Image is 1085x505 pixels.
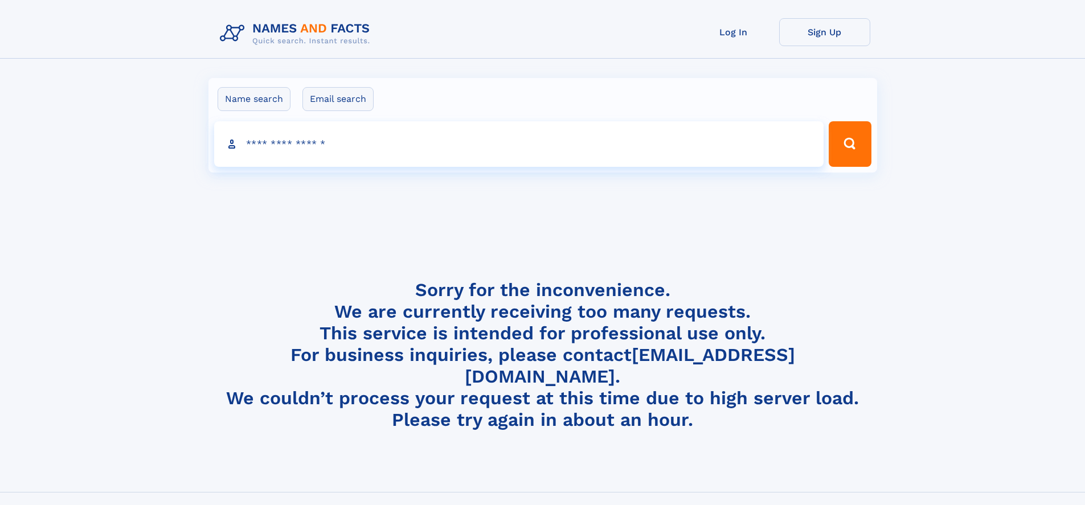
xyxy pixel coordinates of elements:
[688,18,779,46] a: Log In
[465,344,795,387] a: [EMAIL_ADDRESS][DOMAIN_NAME]
[829,121,871,167] button: Search Button
[214,121,824,167] input: search input
[779,18,870,46] a: Sign Up
[215,18,379,49] img: Logo Names and Facts
[218,87,290,111] label: Name search
[215,279,870,431] h4: Sorry for the inconvenience. We are currently receiving too many requests. This service is intend...
[302,87,374,111] label: Email search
